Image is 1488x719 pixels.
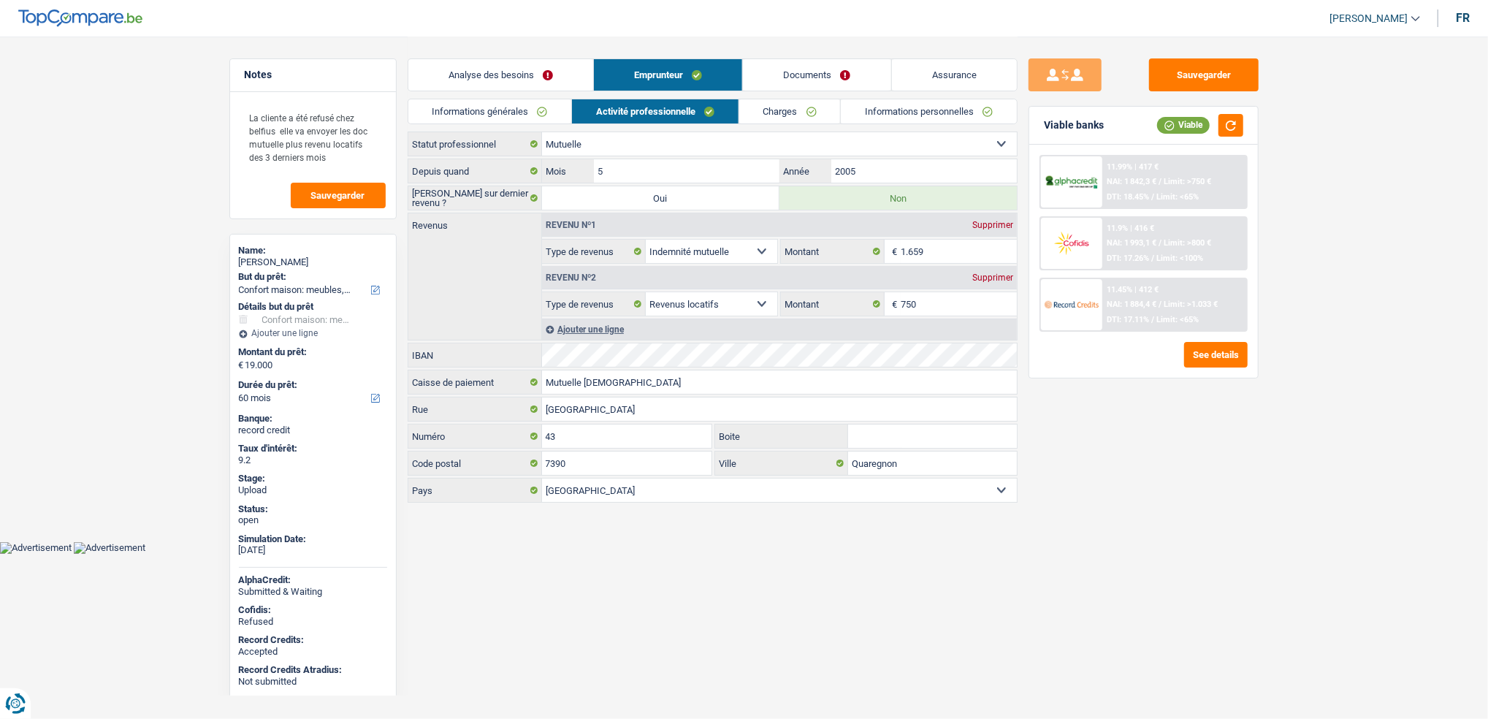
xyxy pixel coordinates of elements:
img: AlphaCredit [1045,174,1099,191]
span: Limit: >1.033 € [1164,300,1218,309]
div: 11.9% | 416 € [1107,224,1154,233]
a: Assurance [892,59,1017,91]
div: Viable [1157,117,1210,133]
a: Documents [743,59,890,91]
div: Revenu nº1 [542,221,600,229]
div: 11.99% | 417 € [1107,162,1159,172]
label: Année [779,159,831,183]
button: See details [1184,342,1248,368]
label: Rue [408,397,542,421]
label: Numéro [408,425,542,448]
label: Code postal [408,452,542,475]
label: Type de revenus [542,292,646,316]
span: / [1159,238,1161,248]
span: € [885,292,901,316]
img: TopCompare Logo [18,9,142,27]
div: Revenu nº2 [542,273,600,282]
div: Record Credits: [239,634,387,646]
label: Non [779,186,1017,210]
div: Accepted [239,646,387,658]
span: NAI: 1 993,1 € [1107,238,1156,248]
label: Ville [715,452,848,475]
a: Informations générales [408,99,572,123]
span: Limit: <65% [1156,315,1199,324]
label: Revenus [408,213,541,230]
a: [PERSON_NAME] [1318,7,1420,31]
span: € [885,240,901,263]
img: Cofidis [1045,229,1099,256]
span: / [1151,315,1154,324]
label: [PERSON_NAME] sur dernier revenu ? [408,186,542,210]
a: Emprunteur [594,59,742,91]
span: Limit: <65% [1156,192,1199,202]
a: Informations personnelles [841,99,1017,123]
div: open [239,514,387,526]
button: Sauvegarder [291,183,386,208]
label: But du prêt: [239,271,384,283]
div: fr [1456,11,1470,25]
div: Taux d'intérêt: [239,443,387,454]
div: Refused [239,616,387,628]
label: Oui [542,186,779,210]
div: Banque: [239,413,387,425]
div: Name: [239,245,387,256]
span: / [1159,300,1161,309]
h5: Notes [245,69,381,81]
div: Stage: [239,473,387,484]
span: NAI: 1 842,3 € [1107,177,1156,186]
div: record credit [239,425,387,436]
label: Boite [715,425,848,448]
div: Ajouter une ligne [239,328,387,338]
span: / [1151,254,1154,263]
div: Supprimer [969,221,1017,229]
div: Upload [239,484,387,496]
label: Durée du prêt: [239,379,384,391]
span: Sauvegarder [311,191,365,200]
div: Not submitted [239,676,387,688]
label: Pays [408,479,542,502]
label: Montant du prêt: [239,346,384,358]
div: Submitted & Waiting [239,586,387,598]
label: Depuis quand [408,159,542,183]
div: Ajouter une ligne [542,319,1017,340]
a: Analyse des besoins [408,59,593,91]
a: Activité professionnelle [572,99,739,123]
span: DTI: 17.11% [1107,315,1149,324]
button: Sauvegarder [1149,58,1259,91]
span: NAI: 1 884,4 € [1107,300,1156,309]
span: [PERSON_NAME] [1329,12,1408,25]
span: / [1151,192,1154,202]
label: Montant [781,240,885,263]
span: Limit: <100% [1156,254,1203,263]
label: Mois [542,159,594,183]
div: Supprimer [969,273,1017,282]
label: Caisse de paiement [408,370,542,394]
input: AAAA [831,159,1016,183]
span: Limit: >750 € [1164,177,1211,186]
div: 9.2 [239,454,387,466]
img: Record Credits [1045,291,1099,318]
span: € [239,359,244,371]
div: Cofidis: [239,604,387,616]
label: Type de revenus [542,240,646,263]
div: Status: [239,503,387,515]
span: / [1159,177,1161,186]
div: AlphaCredit: [239,574,387,586]
a: Charges [739,99,841,123]
div: [DATE] [239,544,387,556]
div: 11.45% | 412 € [1107,285,1159,294]
label: Montant [781,292,885,316]
span: DTI: 17.26% [1107,254,1149,263]
label: Statut professionnel [408,132,542,156]
span: Limit: >800 € [1164,238,1211,248]
span: DTI: 18.45% [1107,192,1149,202]
div: Détails but du prêt [239,301,387,313]
div: [PERSON_NAME] [239,256,387,268]
img: Advertisement [74,542,145,554]
div: Record Credits Atradius: [239,664,387,676]
div: Viable banks [1044,119,1104,132]
div: Simulation Date: [239,533,387,545]
label: IBAN [408,343,542,367]
input: MM [594,159,779,183]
